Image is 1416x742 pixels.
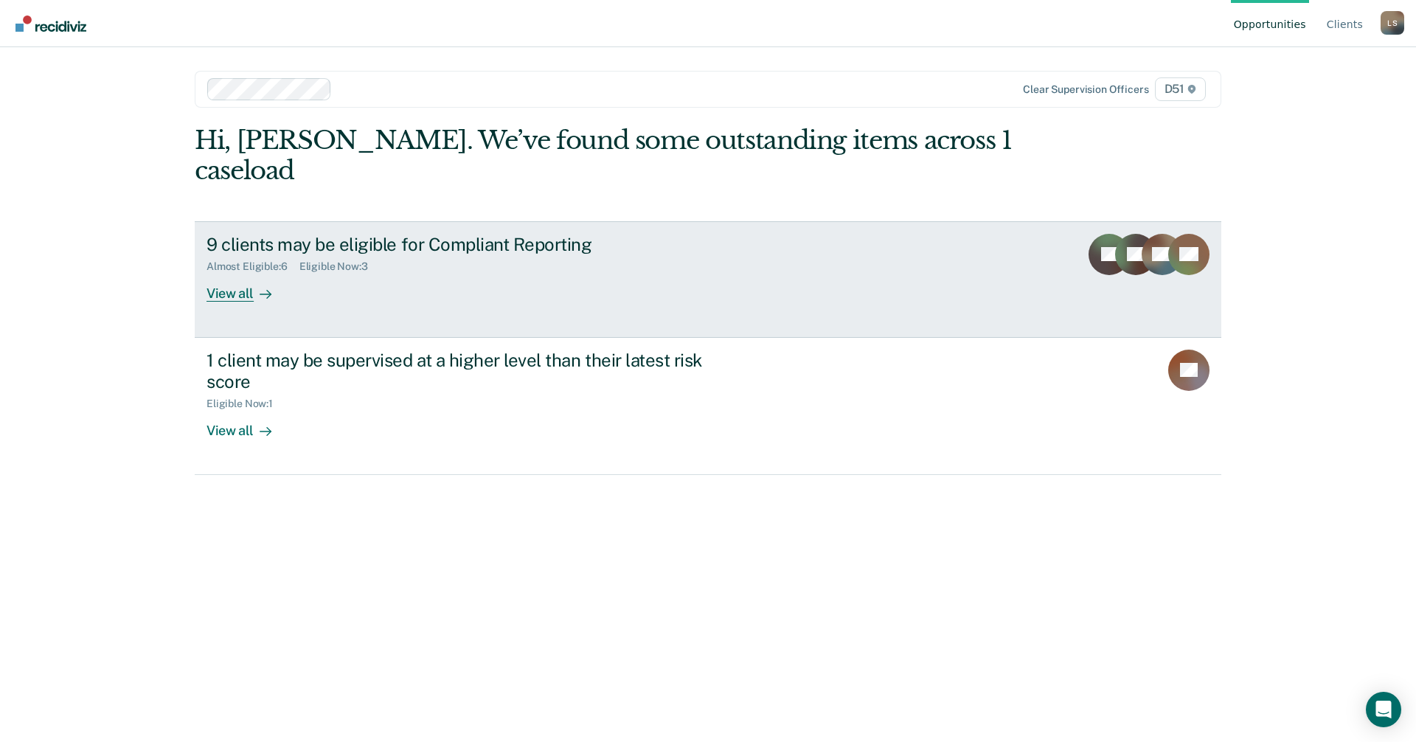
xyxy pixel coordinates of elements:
[1023,83,1148,96] div: Clear supervision officers
[206,410,289,439] div: View all
[1155,77,1206,101] span: D51
[299,260,380,273] div: Eligible Now : 3
[206,234,724,255] div: 9 clients may be eligible for Compliant Reporting
[1381,11,1404,35] div: L S
[206,273,289,302] div: View all
[195,125,1016,186] div: Hi, [PERSON_NAME]. We’ve found some outstanding items across 1 caseload
[195,221,1221,338] a: 9 clients may be eligible for Compliant ReportingAlmost Eligible:6Eligible Now:3View all
[206,350,724,392] div: 1 client may be supervised at a higher level than their latest risk score
[1366,692,1401,727] div: Open Intercom Messenger
[15,15,86,32] img: Recidiviz
[1381,11,1404,35] button: Profile dropdown button
[195,338,1221,475] a: 1 client may be supervised at a higher level than their latest risk scoreEligible Now:1View all
[206,260,299,273] div: Almost Eligible : 6
[206,398,285,410] div: Eligible Now : 1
